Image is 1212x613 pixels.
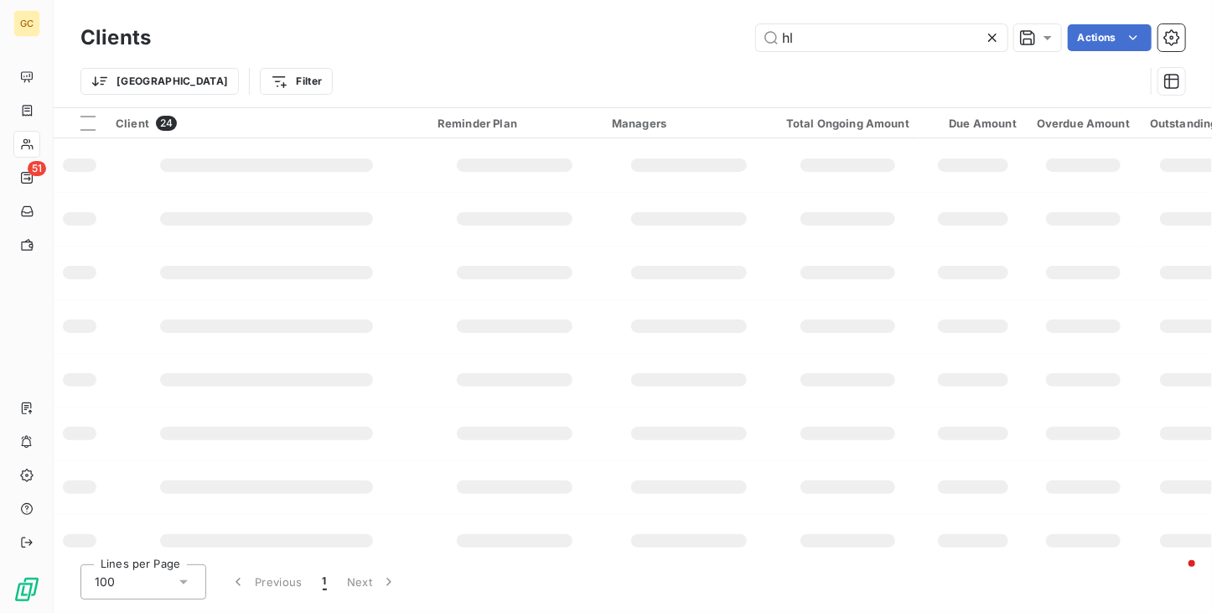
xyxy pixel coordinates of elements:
[323,574,327,590] span: 1
[438,117,592,130] div: Reminder Plan
[756,24,1007,51] input: Search
[28,161,46,176] span: 51
[930,117,1017,130] div: Due Amount
[313,564,337,600] button: 1
[220,564,313,600] button: Previous
[156,116,177,131] span: 24
[80,68,239,95] button: [GEOGRAPHIC_DATA]
[1155,556,1195,596] iframe: Intercom live chat
[95,574,115,590] span: 100
[13,10,40,37] div: GC
[80,23,151,53] h3: Clients
[1037,117,1130,130] div: Overdue Amount
[786,117,909,130] div: Total Ongoing Amount
[337,564,407,600] button: Next
[13,576,40,603] img: Logo LeanPay
[612,117,766,130] div: Managers
[1068,24,1152,51] button: Actions
[116,117,149,130] span: Client
[260,68,333,95] button: Filter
